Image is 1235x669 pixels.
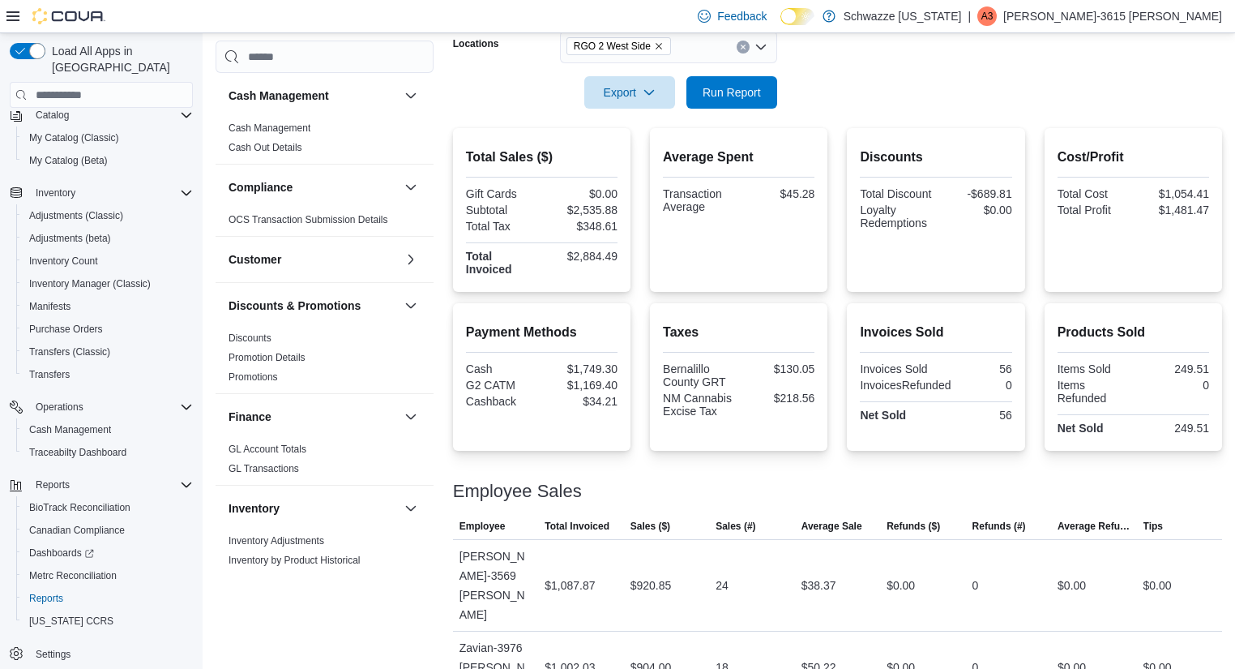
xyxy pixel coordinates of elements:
[742,187,815,200] div: $45.28
[229,214,388,225] a: OCS Transaction Submission Details
[453,540,538,631] div: [PERSON_NAME]-3569 [PERSON_NAME]
[229,574,330,585] a: Inventory Count Details
[23,151,193,170] span: My Catalog (Beta)
[229,88,329,104] h3: Cash Management
[1058,520,1130,533] span: Average Refund
[453,37,499,50] label: Locations
[780,25,781,26] span: Dark Mode
[29,105,193,125] span: Catalog
[29,475,76,495] button: Reports
[36,478,70,491] span: Reports
[401,86,421,105] button: Cash Management
[630,520,670,533] span: Sales ($)
[23,611,120,631] a: [US_STATE] CCRS
[742,392,815,405] div: $218.56
[1058,204,1130,217] div: Total Profit
[23,319,109,339] a: Purchase Orders
[754,41,767,54] button: Open list of options
[23,365,76,384] a: Transfers
[29,475,193,495] span: Reports
[594,76,665,109] span: Export
[1058,422,1104,435] strong: Net Sold
[16,272,199,295] button: Inventory Manager (Classic)
[1136,422,1209,435] div: 249.51
[545,379,617,392] div: $1,169.40
[23,589,70,608] a: Reports
[229,371,278,384] span: Promotions
[29,209,123,222] span: Adjustments (Classic)
[466,395,539,408] div: Cashback
[860,148,1011,167] h2: Discounts
[23,521,131,540] a: Canadian Compliance
[229,251,281,268] h3: Customer
[23,443,133,462] a: Traceabilty Dashboard
[16,496,199,519] button: BioTrack Reconciliation
[229,298,361,314] h3: Discounts & Promotions
[1136,362,1209,375] div: 249.51
[23,498,137,517] a: BioTrack Reconciliation
[23,297,193,316] span: Manifests
[16,295,199,318] button: Manifests
[23,543,100,563] a: Dashboards
[545,576,595,595] div: $1,087.87
[972,576,979,595] div: 0
[29,397,193,417] span: Operations
[844,6,962,26] p: Schwazze [US_STATE]
[23,342,117,362] a: Transfers (Classic)
[29,255,98,268] span: Inventory Count
[29,397,90,417] button: Operations
[717,8,767,24] span: Feedback
[780,8,814,25] input: Dark Mode
[229,298,398,314] button: Discounts & Promotions
[3,182,199,204] button: Inventory
[860,409,906,422] strong: Net Sold
[977,6,997,26] div: Adrianna-3615 Lerma
[23,566,123,585] a: Metrc Reconciliation
[23,498,193,517] span: BioTrack Reconciliation
[36,187,75,199] span: Inventory
[29,323,103,336] span: Purchase Orders
[545,220,617,233] div: $348.61
[716,520,755,533] span: Sales (#)
[16,610,199,633] button: [US_STATE] CCRS
[229,371,278,383] a: Promotions
[16,418,199,441] button: Cash Management
[1058,148,1209,167] h2: Cost/Profit
[1058,379,1130,405] div: Items Refunded
[23,342,193,362] span: Transfers (Classic)
[545,250,617,263] div: $2,884.49
[16,318,199,341] button: Purchase Orders
[29,368,70,381] span: Transfers
[737,41,750,54] button: Clear input
[545,362,617,375] div: $1,749.30
[663,148,814,167] h2: Average Spent
[545,520,609,533] span: Total Invoiced
[972,520,1026,533] span: Refunds (#)
[801,520,862,533] span: Average Sale
[16,542,199,564] a: Dashboards
[23,566,193,585] span: Metrc Reconciliation
[23,543,193,563] span: Dashboards
[229,573,330,586] span: Inventory Count Details
[29,501,130,514] span: BioTrack Reconciliation
[939,187,1012,200] div: -$689.81
[574,38,651,54] span: RGO 2 West Side
[229,179,293,195] h3: Compliance
[663,392,736,418] div: NM Cannabis Excise Tax
[466,323,617,342] h2: Payment Methods
[453,482,582,501] h3: Employee Sales
[545,395,617,408] div: $34.21
[216,210,434,236] div: Compliance
[36,648,71,661] span: Settings
[1136,204,1209,217] div: $1,481.47
[566,37,671,55] span: RGO 2 West Side
[229,351,306,364] span: Promotion Details
[1058,362,1130,375] div: Items Sold
[1136,379,1209,392] div: 0
[229,122,310,134] a: Cash Management
[29,183,82,203] button: Inventory
[3,642,199,666] button: Settings
[16,227,199,250] button: Adjustments (beta)
[887,576,915,595] div: $0.00
[466,204,539,217] div: Subtotal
